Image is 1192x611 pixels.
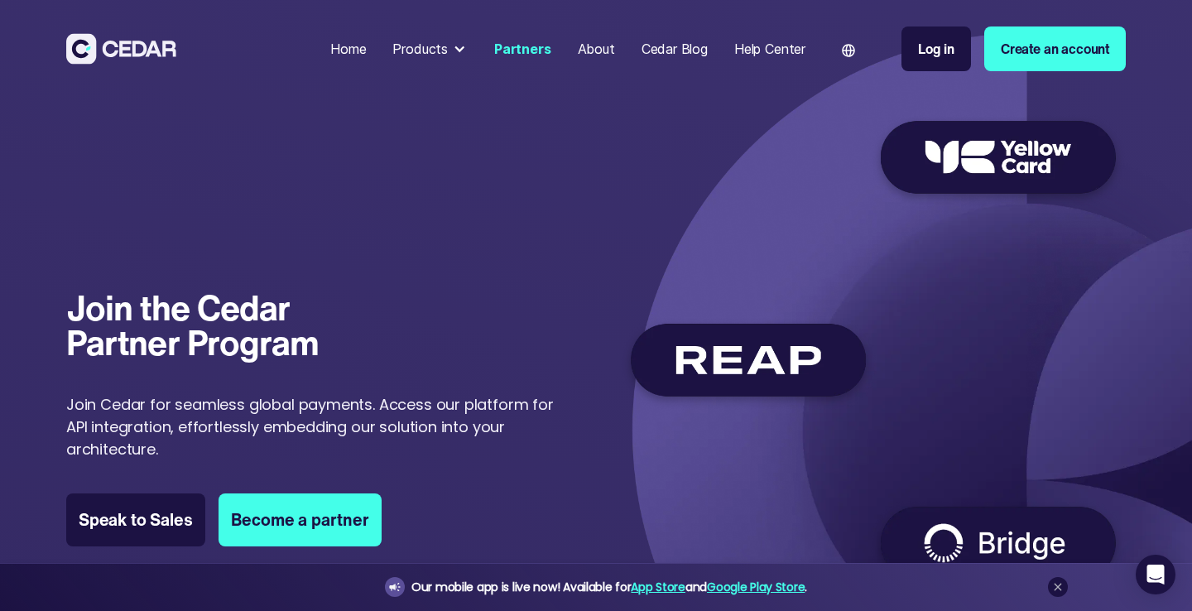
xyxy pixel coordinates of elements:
div: About [578,39,615,59]
p: Join Cedar for seamless global payments. Access our platform for API integration, effortlessly em... [66,393,555,460]
a: Create an account [984,26,1126,71]
div: Help Center [734,39,805,59]
div: Cedar Blog [642,39,708,59]
img: announcement [388,580,401,594]
a: Home [324,31,372,67]
a: Partners [488,31,558,67]
div: Our mobile app is live now! Available for and . [411,577,807,598]
a: About [571,31,622,67]
div: Partners [494,39,551,59]
a: Log in [901,26,971,71]
a: Cedar Blog [635,31,714,67]
div: Open Intercom Messenger [1136,555,1175,594]
a: Speak to Sales [66,493,205,546]
h1: Join the Cedar Partner Program [66,291,359,359]
div: Log in [918,39,954,59]
div: Products [392,39,448,59]
div: Home [330,39,366,59]
a: Google Play Store [707,579,805,595]
div: Products [386,32,474,65]
img: world icon [842,44,855,57]
a: App Store [631,579,685,595]
a: Help Center [728,31,812,67]
a: Become a partner [219,493,382,546]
